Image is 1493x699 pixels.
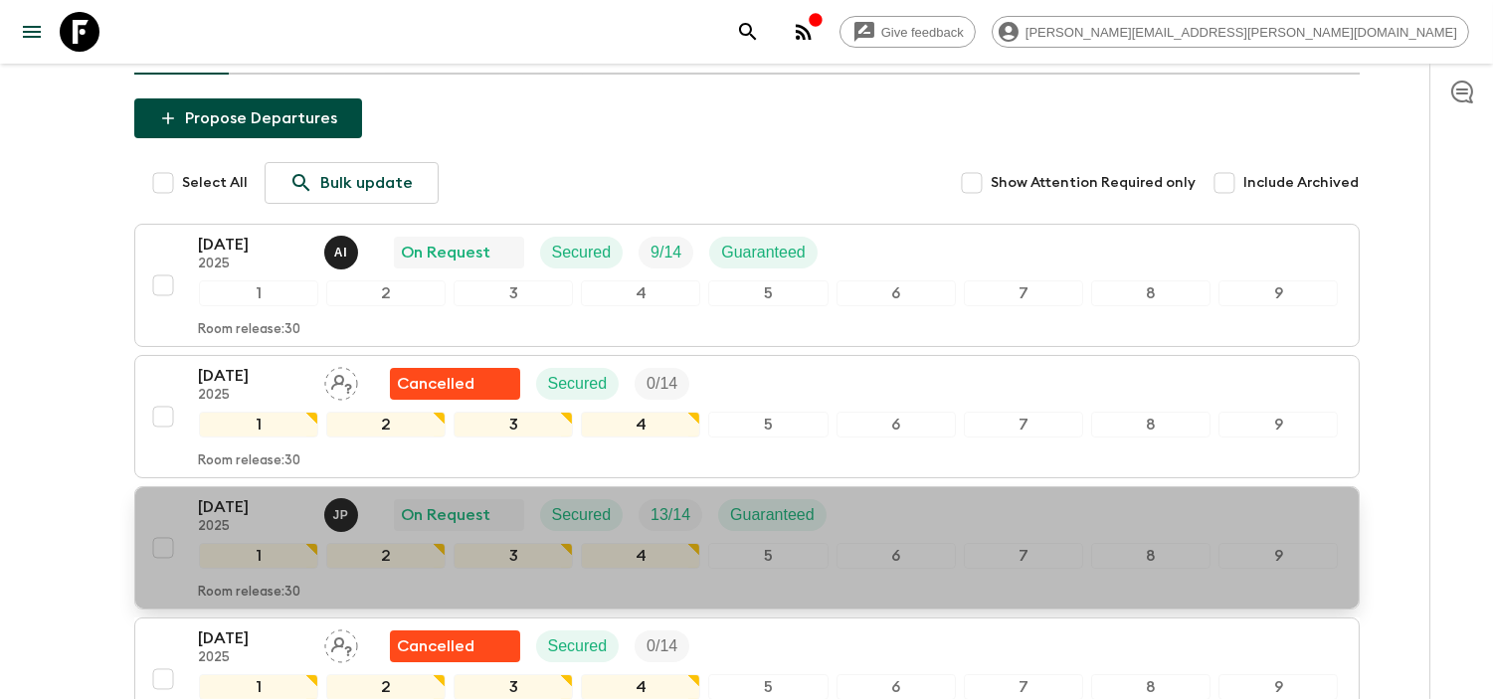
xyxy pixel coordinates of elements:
[639,237,693,268] div: Trip Fill
[199,626,308,650] p: [DATE]
[837,543,956,569] div: 6
[324,242,362,258] span: Alvaro Ixtetela
[326,280,446,306] div: 2
[265,162,439,204] a: Bulk update
[728,12,768,52] button: search adventures
[324,504,362,520] span: Julio Posadas
[134,486,1360,610] button: [DATE]2025Julio PosadasOn RequestSecuredTrip FillGuaranteed123456789Room release:30
[964,280,1083,306] div: 7
[12,12,52,52] button: menu
[992,173,1197,193] span: Show Attention Required only
[1091,280,1211,306] div: 8
[552,241,612,264] p: Secured
[199,650,308,666] p: 2025
[651,241,681,264] p: 9 / 14
[840,16,976,48] a: Give feedback
[870,25,975,40] span: Give feedback
[536,630,620,662] div: Secured
[199,257,308,272] p: 2025
[199,519,308,535] p: 2025
[398,634,475,658] p: Cancelled
[199,388,308,404] p: 2025
[324,373,358,389] span: Assign pack leader
[390,630,520,662] div: Flash Pack cancellation
[454,543,573,569] div: 3
[730,503,815,527] p: Guaranteed
[1091,543,1211,569] div: 8
[454,412,573,437] div: 3
[134,224,1360,347] button: [DATE]2025Alvaro IxtetelaOn RequestSecuredTrip FillGuaranteed123456789Room release:30
[1218,280,1338,306] div: 9
[402,503,491,527] p: On Request
[552,503,612,527] p: Secured
[581,543,700,569] div: 4
[635,368,689,400] div: Trip Fill
[134,98,362,138] button: Propose Departures
[321,171,414,195] p: Bulk update
[199,585,301,601] p: Room release: 30
[1218,543,1338,569] div: 9
[199,453,301,469] p: Room release: 30
[454,280,573,306] div: 3
[199,233,308,257] p: [DATE]
[708,412,828,437] div: 5
[651,503,690,527] p: 13 / 14
[326,543,446,569] div: 2
[540,237,624,268] div: Secured
[540,499,624,531] div: Secured
[639,499,702,531] div: Trip Fill
[708,280,828,306] div: 5
[1015,25,1468,40] span: [PERSON_NAME][EMAIL_ADDRESS][PERSON_NAME][DOMAIN_NAME]
[721,241,806,264] p: Guaranteed
[548,372,608,396] p: Secured
[324,236,362,269] button: AI
[134,355,1360,478] button: [DATE]2025Assign pack leaderFlash Pack cancellationSecuredTrip Fill123456789Room release:30
[324,498,362,532] button: JP
[199,280,318,306] div: 1
[1244,173,1360,193] span: Include Archived
[334,245,347,261] p: A I
[199,322,301,338] p: Room release: 30
[635,630,689,662] div: Trip Fill
[333,507,349,523] p: J P
[837,280,956,306] div: 6
[992,16,1469,48] div: [PERSON_NAME][EMAIL_ADDRESS][PERSON_NAME][DOMAIN_NAME]
[199,543,318,569] div: 1
[647,372,677,396] p: 0 / 14
[390,368,520,400] div: Flash Pack cancellation
[964,543,1083,569] div: 7
[183,173,249,193] span: Select All
[199,412,318,437] div: 1
[326,412,446,437] div: 2
[837,412,956,437] div: 6
[324,635,358,651] span: Assign pack leader
[581,412,700,437] div: 4
[199,364,308,388] p: [DATE]
[708,543,828,569] div: 5
[536,368,620,400] div: Secured
[1091,412,1211,437] div: 8
[548,634,608,658] p: Secured
[402,241,491,264] p: On Request
[581,280,700,306] div: 4
[1218,412,1338,437] div: 9
[647,634,677,658] p: 0 / 14
[398,372,475,396] p: Cancelled
[199,495,308,519] p: [DATE]
[964,412,1083,437] div: 7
